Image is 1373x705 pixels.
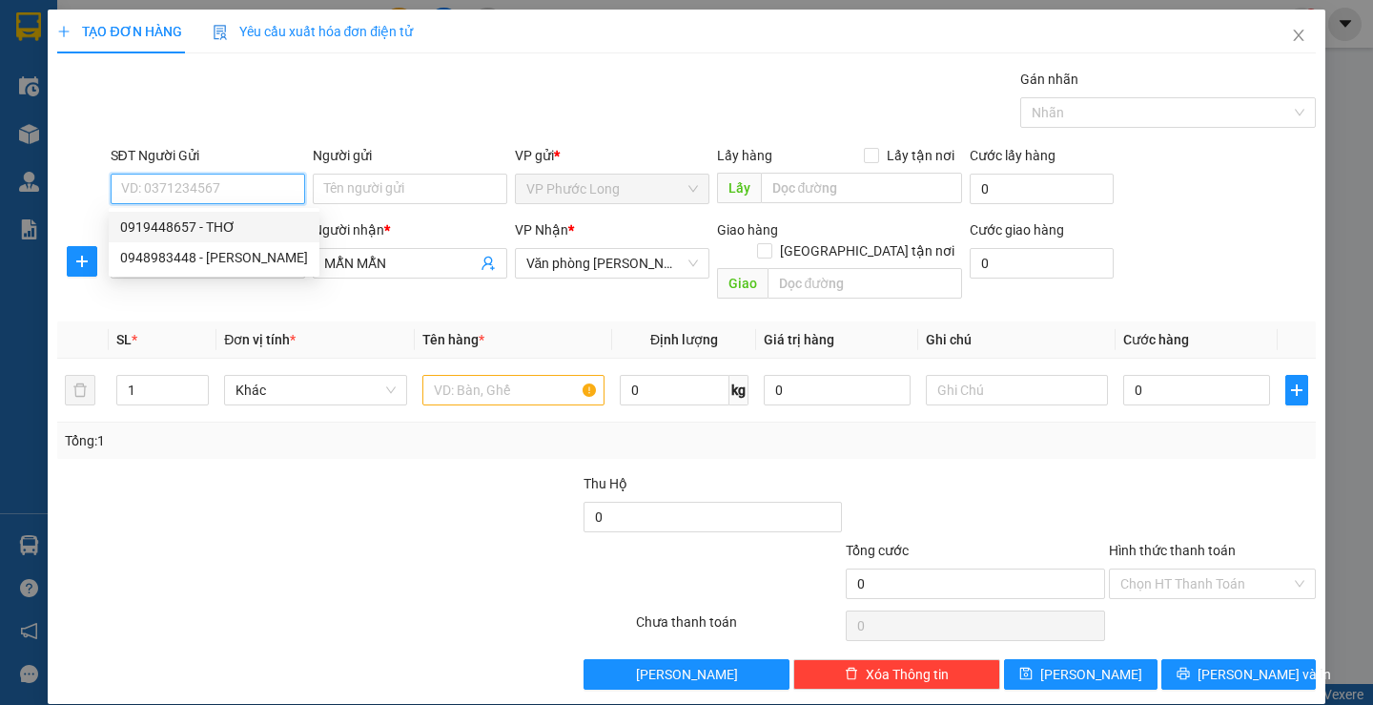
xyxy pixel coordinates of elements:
span: phone [110,70,125,85]
span: [GEOGRAPHIC_DATA] tận nơi [772,240,962,261]
label: Cước giao hàng [970,222,1064,238]
button: plus [67,246,97,277]
span: VP Phước Long [526,175,698,203]
div: SĐT Người Gửi [111,145,305,166]
button: delete [65,375,95,405]
input: 0 [764,375,911,405]
span: Tên hàng [422,332,484,347]
img: icon [213,25,228,40]
span: plus [57,25,71,38]
span: Lấy hàng [717,148,772,163]
div: 0919448657 - THƠ [109,212,319,242]
span: save [1019,667,1033,682]
div: 0948983448 - [PERSON_NAME] [120,247,308,268]
b: GỬI : VP Phước Long [9,119,258,151]
input: VD: Bàn, Ghế [422,375,605,405]
span: Xóa Thông tin [866,664,949,685]
span: Lấy [717,173,761,203]
span: TẠO ĐƠN HÀNG [57,24,181,39]
span: Yêu cầu xuất hóa đơn điện tử [213,24,414,39]
span: plus [1286,383,1307,398]
input: Ghi Chú [926,375,1108,405]
b: [PERSON_NAME] [110,12,270,36]
li: 02839.63.63.63 [9,66,363,90]
span: Giao hàng [717,222,778,238]
div: Người nhận [313,219,507,240]
input: Dọc đường [761,173,962,203]
button: plus [1285,375,1308,405]
li: 85 [PERSON_NAME] [9,42,363,66]
input: Cước lấy hàng [970,174,1114,204]
th: Ghi chú [918,321,1116,359]
span: close [1291,28,1306,43]
button: deleteXóa Thông tin [793,659,1000,690]
input: Cước giao hàng [970,248,1114,279]
label: Hình thức thanh toán [1109,543,1236,558]
span: Định lượng [650,332,718,347]
span: [PERSON_NAME] [636,664,738,685]
div: 0919448657 - THƠ [120,217,308,238]
span: VP Nhận [515,222,568,238]
span: Lấy tận nơi [879,145,962,166]
button: save[PERSON_NAME] [1004,659,1158,690]
span: Khác [236,376,395,404]
span: Văn phòng Hồ Chí Minh [526,249,698,278]
span: [PERSON_NAME] [1040,664,1142,685]
span: Tổng cước [846,543,909,558]
input: Dọc đường [768,268,962,299]
span: Giao [717,268,768,299]
label: Cước lấy hàng [970,148,1055,163]
span: user-add [481,256,496,271]
span: delete [845,667,858,682]
div: VP gửi [515,145,709,166]
span: Thu Hộ [584,476,627,491]
span: Cước hàng [1123,332,1189,347]
label: Gán nhãn [1020,72,1078,87]
span: kg [729,375,748,405]
span: Giá trị hàng [764,332,834,347]
span: plus [68,254,96,269]
span: [PERSON_NAME] và In [1198,664,1331,685]
div: 0948983448 - MẪN MẪN [109,242,319,273]
button: printer[PERSON_NAME] và In [1161,659,1315,690]
div: Chưa thanh toán [634,612,845,645]
button: [PERSON_NAME] [584,659,790,690]
span: printer [1177,667,1190,682]
button: Close [1272,10,1325,63]
div: Tổng: 1 [65,430,531,451]
span: environment [110,46,125,61]
span: SL [116,332,132,347]
div: Người gửi [313,145,507,166]
span: Đơn vị tính [224,332,296,347]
